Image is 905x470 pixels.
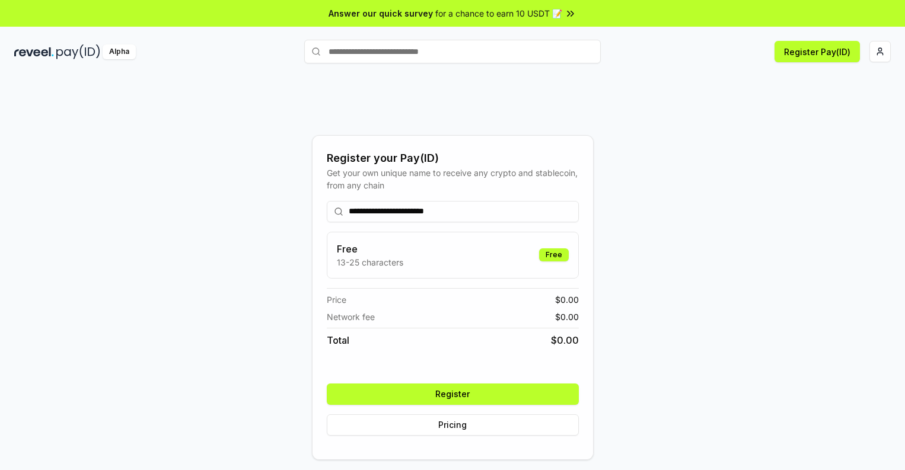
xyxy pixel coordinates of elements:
[327,383,579,405] button: Register
[435,7,562,20] span: for a chance to earn 10 USDT 📝
[555,293,579,306] span: $ 0.00
[327,150,579,167] div: Register your Pay(ID)
[551,333,579,347] span: $ 0.00
[327,333,349,347] span: Total
[327,293,346,306] span: Price
[327,167,579,191] div: Get your own unique name to receive any crypto and stablecoin, from any chain
[103,44,136,59] div: Alpha
[327,311,375,323] span: Network fee
[56,44,100,59] img: pay_id
[14,44,54,59] img: reveel_dark
[337,242,403,256] h3: Free
[329,7,433,20] span: Answer our quick survey
[775,41,860,62] button: Register Pay(ID)
[337,256,403,268] p: 13-25 characters
[539,248,569,261] div: Free
[327,414,579,436] button: Pricing
[555,311,579,323] span: $ 0.00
